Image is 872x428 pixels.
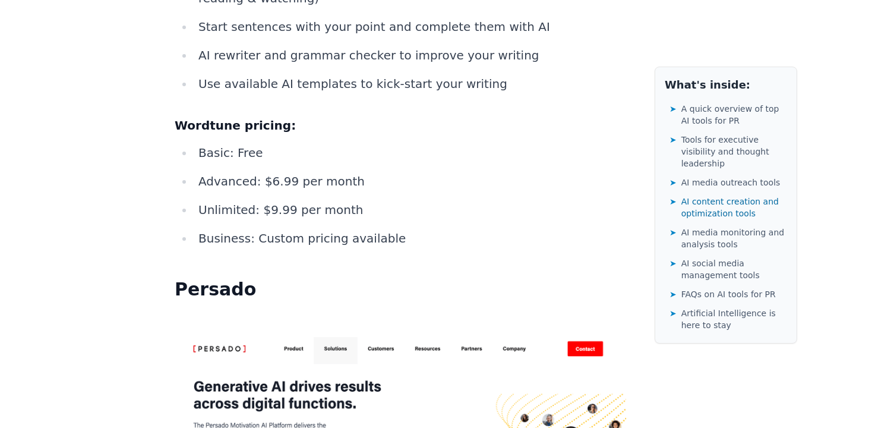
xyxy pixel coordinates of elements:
span: Artificial Intelligence is here to stay [681,307,787,331]
span: FAQs on AI tools for PR [681,288,776,300]
span: AI media monitoring and analysis tools [681,226,787,250]
span: AI social media management tools [681,257,787,281]
span: ➤ [669,103,677,115]
span: ➤ [669,134,677,146]
li: Use available AI templates to kick-start your writing [194,73,626,95]
li: Start sentences with your point and complete them with AI [194,16,626,37]
a: ➤AI media outreach tools [669,174,787,191]
strong: Persado [175,279,256,300]
a: ➤A quick overview of top AI tools for PR [669,100,787,129]
span: Tools for executive visibility and thought leadership [681,134,787,169]
li: Advanced: $6.99 per month [194,171,626,192]
span: ➤ [669,226,677,238]
span: AI media outreach tools [681,177,781,188]
span: ➤ [669,307,677,319]
li: AI rewriter and grammar checker to improve your writing [194,45,626,66]
li: Business: Custom pricing available [194,228,626,249]
a: ➤AI social media management tools [669,255,787,284]
span: AI content creation and optimization tools [681,196,787,219]
a: ➤AI media monitoring and analysis tools [669,224,787,253]
a: ➤Tools for executive visibility and thought leadership [669,131,787,172]
a: ➤FAQs on AI tools for PR [669,286,787,303]
li: Basic: Free [194,142,626,163]
span: ➤ [669,288,677,300]
span: ➤ [669,177,677,188]
a: ➤AI content creation and optimization tools [669,193,787,222]
li: Unlimited: $9.99 per month [194,199,626,221]
h2: What's inside: [665,77,787,93]
a: ➤Artificial Intelligence is here to stay [669,305,787,333]
span: A quick overview of top AI tools for PR [681,103,787,127]
span: ➤ [669,257,677,269]
strong: Wordtune pricing: [175,118,296,133]
span: ➤ [669,196,677,207]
